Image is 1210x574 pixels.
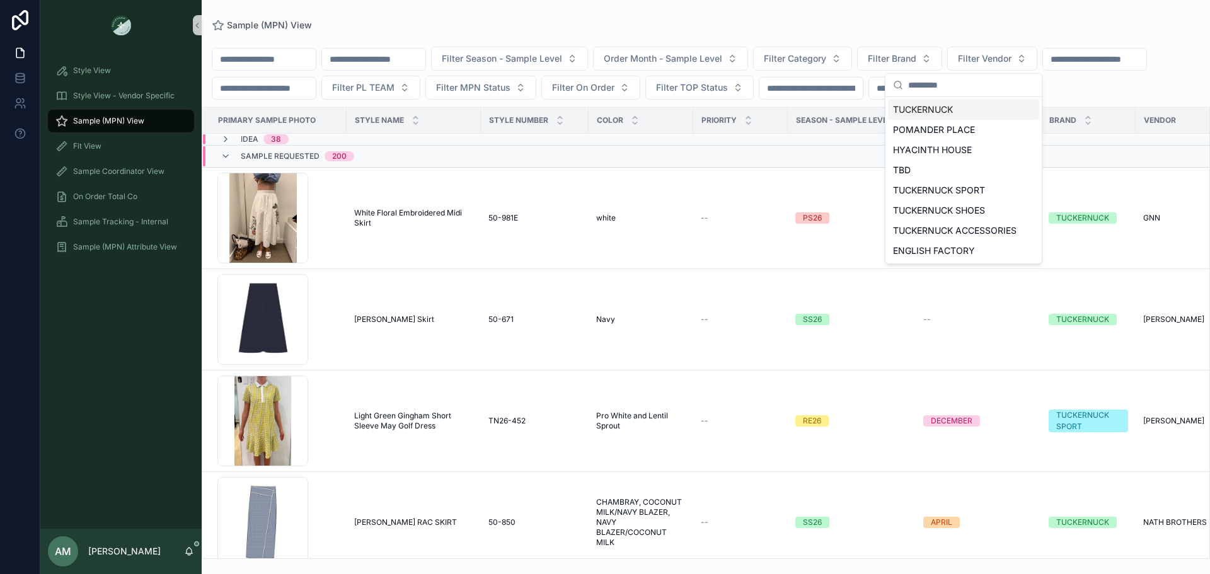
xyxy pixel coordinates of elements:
a: PS26 [795,212,908,224]
button: Select Button [425,76,536,100]
a: SS26 [795,314,908,325]
a: TUCKERNUCK [1049,517,1128,528]
span: Idea [241,134,258,144]
button: Select Button [321,76,420,100]
button: Select Button [431,47,588,71]
span: On Order Total Co [73,192,137,202]
a: [PERSON_NAME] RAC SKIRT [354,517,473,527]
a: CHAMBRAY, COCONUT MILK/NAVY BLAZER, NAVY BLAZER/COCONUT MILK [596,497,686,548]
span: Filter PL TEAM [332,81,395,94]
button: Select Button [593,47,748,71]
span: Brand [1049,115,1076,125]
span: Filter Category [764,52,826,65]
div: TUCKERNUCK [1056,314,1109,325]
span: Navy [596,314,615,324]
a: -- [701,517,780,527]
span: white [596,213,616,223]
span: Filter MPN Status [436,81,510,94]
a: Sample Tracking - Internal [48,210,194,233]
div: TUCKERNUCK [1056,212,1109,224]
span: -- [701,213,708,223]
span: 50-850 [488,517,516,527]
span: Order Month - Sample Level [604,52,722,65]
a: TUCKERNUCK SPORT [1049,410,1128,432]
button: Select Button [947,47,1037,71]
div: TUCKERNUCK SPORT [1056,410,1121,432]
span: Filter On Order [552,81,614,94]
a: TN26-452 [488,416,581,426]
span: Season - Sample Level [796,115,892,125]
a: Sample (MPN) Attribute View [48,236,194,258]
img: App logo [111,15,131,35]
span: TN26-452 [488,416,526,426]
span: -- [701,416,708,426]
div: TUCKERNUCK SPORT [888,180,1039,200]
a: -- [923,314,1034,324]
span: [PERSON_NAME] [1143,416,1204,426]
span: [PERSON_NAME] RAC SKIRT [354,517,457,527]
span: 50-981E [488,213,518,223]
div: TUCKERNUCK SHOES [888,200,1039,221]
a: TUCKERNUCK [1049,314,1128,325]
a: 50-671 [488,314,581,324]
a: Style View - Vendor Specific [48,84,194,107]
a: White Floral Embroidered Midi Skirt [354,208,473,228]
div: APRIL [931,517,952,528]
a: Sample Coordinator View [48,160,194,183]
span: Sample Requested [241,151,320,161]
a: APRIL [923,517,1034,528]
p: [PERSON_NAME] [88,545,161,558]
span: PRIMARY SAMPLE PHOTO [218,115,316,125]
a: Style View [48,59,194,82]
a: Fit View [48,135,194,158]
a: Navy [596,314,686,324]
div: PS26 [803,212,822,224]
span: Style View [73,66,111,76]
span: -- [701,517,708,527]
a: white [596,213,686,223]
a: -- [701,213,780,223]
button: Select Button [645,76,754,100]
a: Pro White and Lentil Sprout [596,411,686,431]
div: DECEMBER [931,415,972,427]
span: Filter Season - Sample Level [442,52,562,65]
span: AM [55,544,71,559]
div: SS26 [803,517,822,528]
div: HYACINTH HOUSE [888,140,1039,160]
a: TUCKERNUCK [1049,212,1128,224]
a: RE26 [795,415,908,427]
div: Suggestions [885,97,1042,263]
a: Light Green Gingham Short Sleeve May Golf Dress [354,411,473,431]
button: Select Button [541,76,640,100]
span: [PERSON_NAME] Skirt [354,314,434,324]
a: On Order Total Co [48,185,194,208]
span: Sample Tracking - Internal [73,217,168,227]
a: [PERSON_NAME] Skirt [354,314,473,324]
div: RE26 [803,415,821,427]
span: PRIORITY [701,115,737,125]
span: -- [923,314,931,324]
div: TUCKERNUCK [888,100,1039,120]
a: Sample (MPN) View [48,110,194,132]
span: -- [701,314,708,324]
button: Select Button [857,47,942,71]
a: -- [701,416,780,426]
a: SS26 [795,517,908,528]
span: [PERSON_NAME] [1143,314,1204,324]
span: GNN [1143,213,1160,223]
div: POMANDER PLACE [888,120,1039,140]
a: -- [701,314,780,324]
span: 50-671 [488,314,514,324]
span: Sample (MPN) Attribute View [73,242,177,252]
div: 200 [332,151,347,161]
div: SS26 [803,314,822,325]
div: ENGLISH FACTORY [888,241,1039,261]
span: Sample Coordinator View [73,166,164,176]
span: Vendor [1144,115,1176,125]
div: TUCKERNUCK [1056,517,1109,528]
div: scrollable content [40,50,202,275]
span: Fit View [73,141,101,151]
